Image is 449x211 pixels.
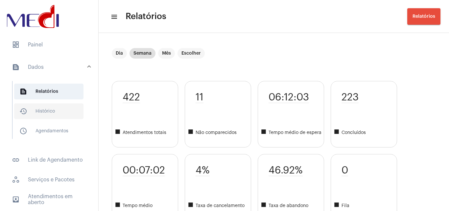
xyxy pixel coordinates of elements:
[5,3,60,30] img: d3a1b5fa-500b-b90f-5a1c-719c20e9830b.png
[14,123,83,139] span: Agendamentos
[110,13,117,21] mat-icon: sidenav icon
[342,165,348,176] span: 0
[342,92,359,103] span: 223
[334,129,342,137] mat-icon: square
[19,88,27,95] mat-icon: sidenav icon
[12,156,20,164] mat-icon: sidenav icon
[334,202,397,210] span: Fila
[188,202,196,210] mat-icon: square
[261,129,324,137] span: Tempo médio de espera
[196,165,210,176] span: 4%
[123,165,165,176] span: 00:07:02
[12,63,20,71] mat-icon: sidenav icon
[269,92,309,103] span: 06:12:03
[19,107,27,115] mat-icon: sidenav icon
[413,14,435,19] span: Relatórios
[14,103,83,119] span: Histórico
[7,172,92,188] span: Serviços e Pacotes
[12,41,20,49] span: sidenav icon
[269,165,303,176] span: 46.92%
[261,202,269,210] mat-icon: square
[7,192,92,207] span: Atendimentos em aberto
[7,37,92,53] span: Painel
[261,129,269,137] mat-icon: square
[188,202,251,210] span: Taxa de cancelamento
[115,202,123,210] mat-icon: square
[196,92,203,103] span: 11
[14,84,83,99] span: Relatórios
[130,48,155,59] mat-chip: Semana
[115,129,123,137] mat-icon: square
[4,57,98,78] mat-expansion-panel-header: sidenav iconDados
[115,129,178,137] span: Atendimentos totais
[334,129,397,137] span: Concluídos
[112,48,127,59] mat-chip: Dia
[7,152,92,168] span: Link de Agendamento
[188,129,196,137] mat-icon: square
[19,127,27,135] mat-icon: sidenav icon
[123,92,140,103] span: 422
[12,176,20,184] span: sidenav icon
[177,48,205,59] mat-chip: Escolher
[4,78,98,148] div: sidenav iconDados
[115,202,178,210] span: Tempo médio
[261,202,324,210] span: Taxa de abandono
[12,196,20,203] mat-icon: sidenav icon
[158,48,175,59] mat-chip: Mês
[12,63,88,71] mat-panel-title: Dados
[334,202,342,210] mat-icon: square
[188,129,251,137] span: Não comparecidos
[407,8,440,25] button: Relatórios
[126,11,166,22] span: Relatórios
